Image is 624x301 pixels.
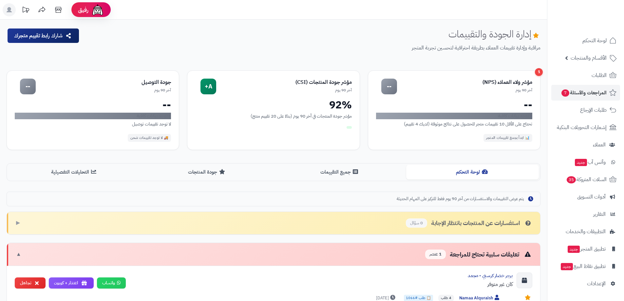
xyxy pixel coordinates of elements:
button: تجاهل [15,277,46,289]
span: وآتس آب [574,158,606,167]
a: التطبيقات والخدمات [551,224,620,239]
span: 7 [561,89,570,97]
a: إشعارات التحويلات البنكية [551,120,620,135]
a: واتساب [97,277,126,289]
div: آخر 90 يوم [216,87,351,93]
div: 🚚 لا توجد تقييمات شحن [128,134,171,142]
button: جميع التقييمات [274,165,406,179]
span: أدوات التسويق [577,192,606,201]
div: لا توجد بيانات كافية [15,113,171,119]
div: برجر خضار كرسبي - مجمد [131,273,513,279]
div: مؤشر جودة المنتجات (CSI) [216,79,351,86]
div: كان غير متوفر [131,280,513,288]
div: تعليقات سلبية تحتاج للمراجعة [425,250,532,259]
button: جودة المنتجات [141,165,274,179]
div: آخر 90 يوم [36,87,171,93]
a: تحديثات المنصة [17,3,34,18]
div: جودة التوصيل [36,79,171,86]
a: تطبيق نقاط البيعجديد [551,258,620,274]
span: ▼ [16,251,21,258]
div: -- [376,100,532,110]
span: إشعارات التحويلات البنكية [557,123,607,132]
div: مؤشر ولاء العملاء (NPS) [397,79,532,86]
img: ai-face.png [91,3,104,16]
h1: إدارة الجودة والتقييمات [448,28,540,39]
span: 1 عنصر [425,250,446,259]
a: لوحة التحكم [551,33,620,48]
div: لا توجد تقييمات توصيل [15,121,171,127]
button: لوحة التحكم [406,165,539,179]
span: التقارير [593,210,606,219]
span: جديد [561,263,573,270]
div: آخر 90 يوم [397,87,532,93]
span: المراجعات والأسئلة [561,88,607,97]
button: شارك رابط تقييم متجرك [8,28,79,43]
div: تحتاج على الأقل 10 تقييمات متجر للحصول على نتائج موثوقة (لديك 4 تقييم) [376,121,532,127]
span: تطبيق المتجر [567,244,606,254]
div: لا توجد بيانات كافية [376,113,532,119]
a: أدوات التسويق [551,189,620,205]
a: طلبات الإرجاع [551,102,620,118]
a: المراجعات والأسئلة7 [551,85,620,101]
a: العملاء [551,137,620,153]
span: جديد [568,246,580,253]
span: ▶ [16,219,20,227]
div: استفسارات عن المنتجات بانتظار الإجابة [406,218,532,228]
span: 0 سؤال [406,218,427,228]
span: الإعدادات [587,279,606,288]
button: التحليلات التفصيلية [8,165,141,179]
span: رفيق [78,6,88,14]
a: تطبيق المتجرجديد [551,241,620,257]
div: 1 [535,68,543,76]
div: 📊 ابدأ بجمع تقييمات المتجر [483,134,532,142]
a: وآتس آبجديد [551,154,620,170]
a: السلات المتروكة35 [551,172,620,187]
span: طلبات الإرجاع [580,105,607,115]
div: -- [15,100,171,110]
p: مراقبة وإدارة تقييمات العملاء بطريقة احترافية لتحسين تجربة المتجر [85,44,540,52]
span: جديد [575,159,587,166]
div: A+ [200,79,216,94]
span: لوحة التحكم [582,36,607,45]
span: الأقسام والمنتجات [571,53,607,63]
img: logo-2.png [579,6,618,20]
div: -- [381,79,397,94]
div: -- [20,79,36,94]
a: التقارير [551,206,620,222]
span: العملاء [593,140,606,149]
a: الطلبات [551,67,620,83]
div: 92% [195,100,351,110]
span: التطبيقات والخدمات [566,227,606,236]
span: تطبيق نقاط البيع [560,262,606,271]
span: يتم عرض التقييمات والاستفسارات من آخر 90 يوم فقط للتركيز على المهام الحديثة [397,196,524,202]
span: السلات المتروكة [566,175,607,184]
button: اعتذار + كوبون [49,277,94,289]
span: الطلبات [592,71,607,80]
a: الإعدادات [551,276,620,292]
span: 35 [566,176,577,184]
div: مؤشر جودة المنتجات في آخر 90 يوم (بناءً على 20 تقييم منتج) [195,113,351,120]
